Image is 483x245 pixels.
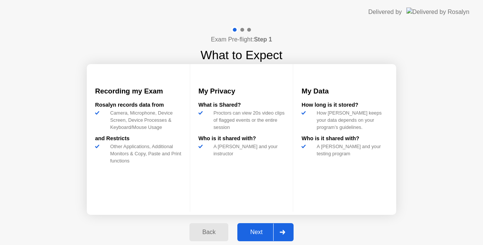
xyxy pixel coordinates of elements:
div: Next [240,229,273,236]
div: What is Shared? [198,101,285,109]
div: Who is it shared with? [301,135,388,143]
b: Step 1 [254,36,272,43]
div: Proctors can view 20s video clips of flagged events or the entire session [211,109,285,131]
div: How [PERSON_NAME] keeps your data depends on your program’s guidelines. [314,109,388,131]
div: Back [192,229,226,236]
img: Delivered by Rosalyn [406,8,469,16]
div: How long is it stored? [301,101,388,109]
div: and Restricts [95,135,182,143]
div: Who is it shared with? [198,135,285,143]
div: Other Applications, Additional Monitors & Copy, Paste and Print functions [107,143,182,165]
div: Camera, Microphone, Device Screen, Device Processes & Keyboard/Mouse Usage [107,109,182,131]
button: Next [237,223,294,241]
h3: My Data [301,86,388,96]
h3: Recording my Exam [95,86,182,96]
h4: Exam Pre-flight: [211,35,272,44]
div: A [PERSON_NAME] and your testing program [314,143,388,157]
button: Back [189,223,228,241]
div: Rosalyn records data from [95,101,182,109]
div: A [PERSON_NAME] and your instructor [211,143,285,157]
h1: What to Expect [201,46,283,64]
h3: My Privacy [198,86,285,96]
div: Delivered by [368,8,402,17]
